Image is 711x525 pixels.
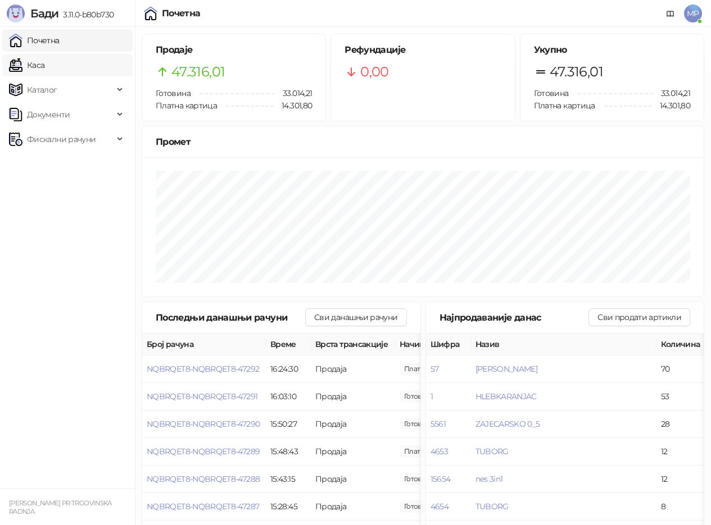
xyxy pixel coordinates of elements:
[431,419,446,429] button: 5561
[147,446,260,456] button: NQBRQET8-NQBRQET8-47289
[311,334,395,355] th: Врста трансакције
[266,355,311,383] td: 16:24:30
[266,465,311,493] td: 15:43:15
[311,438,395,465] td: Продаја
[653,87,690,99] span: 33.014,21
[475,446,509,456] button: TUBORG
[147,474,260,484] button: NQBRQET8-NQBRQET8-47288
[475,364,538,374] button: [PERSON_NAME]
[27,79,57,101] span: Каталог
[400,473,438,485] span: 646,00
[431,446,448,456] button: 4653
[156,311,305,325] div: Последњи данашњи рачуни
[30,7,58,20] span: Бади
[550,61,603,83] span: 47.316,01
[656,383,707,410] td: 53
[58,10,114,20] span: 3.11.0-b80b730
[400,500,438,513] span: 430,00
[656,355,707,383] td: 70
[662,4,680,22] a: Документација
[475,419,540,429] button: ZAJECARSKO 0_5
[684,4,702,22] span: MP
[9,499,112,515] small: [PERSON_NAME] PR TRGOVINSKA RADNJA
[400,363,460,375] span: 1.530,55
[431,501,449,512] button: 4654
[345,43,501,57] h5: Рефундације
[400,418,438,430] span: 375,00
[471,334,656,355] th: Назив
[652,99,690,112] span: 14.301,80
[156,43,312,57] h5: Продаје
[534,43,690,57] h5: Укупно
[656,334,707,355] th: Количина
[400,445,460,458] span: 1.700,00
[656,465,707,493] td: 12
[656,493,707,521] td: 8
[656,438,707,465] td: 12
[275,87,312,99] span: 33.014,21
[27,128,96,150] span: Фискални рачуни
[311,465,395,493] td: Продаја
[9,54,44,76] a: Каса
[311,410,395,438] td: Продаја
[534,101,595,111] span: Платна картица
[274,99,312,112] span: 14.301,80
[27,103,70,126] span: Документи
[400,390,438,403] span: 150,00
[311,493,395,521] td: Продаја
[475,474,503,484] button: nes 3in1
[162,9,201,18] div: Почетна
[266,493,311,521] td: 15:28:45
[266,410,311,438] td: 15:50:27
[426,334,471,355] th: Шифра
[311,355,395,383] td: Продаја
[142,334,266,355] th: Број рачуна
[9,29,60,52] a: Почетна
[431,474,451,484] button: 15654
[440,311,589,325] div: Најпродаваније данас
[395,334,508,355] th: Начини плаћања
[431,391,433,401] button: 1
[656,410,707,438] td: 28
[147,364,259,374] button: NQBRQET8-NQBRQET8-47292
[7,4,25,22] img: Logo
[156,135,690,149] div: Промет
[156,88,191,98] span: Готовина
[534,88,569,98] span: Готовина
[266,334,311,355] th: Време
[147,419,260,429] button: NQBRQET8-NQBRQET8-47290
[266,383,311,410] td: 16:03:10
[360,61,388,83] span: 0,00
[475,391,537,401] button: HLEBKARANJAC
[431,364,439,374] button: 57
[147,391,257,401] button: NQBRQET8-NQBRQET8-47291
[475,501,509,512] button: TUBORG
[266,438,311,465] td: 15:48:43
[171,61,225,83] span: 47.316,01
[305,308,406,326] button: Сви данашњи рачуни
[588,308,690,326] button: Сви продати артикли
[311,383,395,410] td: Продаја
[147,501,259,512] button: NQBRQET8-NQBRQET8-47287
[156,101,217,111] span: Платна картица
